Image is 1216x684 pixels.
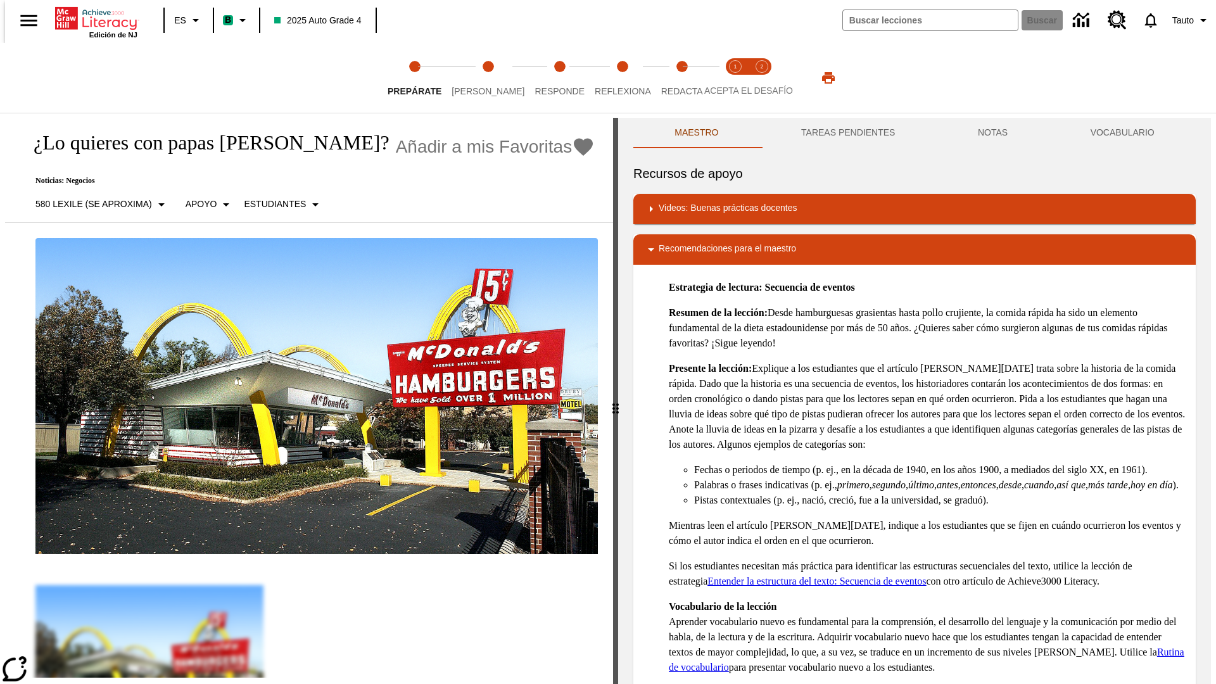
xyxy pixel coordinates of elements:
p: Recomendaciones para el maestro [659,242,796,257]
a: Centro de información [1065,3,1100,38]
p: Explique a los estudiantes que el artículo [PERSON_NAME][DATE] trata sobre la historia de la comi... [669,361,1186,452]
em: hoy en día [1130,479,1173,490]
button: VOCABULARIO [1049,118,1196,148]
p: Mientras leen el artículo [PERSON_NAME][DATE], indique a los estudiantes que se fijen en cuándo o... [669,518,1186,548]
div: Portada [55,4,137,39]
button: Seleccionar estudiante [239,193,328,216]
p: Aprender vocabulario nuevo es fundamental para la comprensión, el desarrollo del lenguaje y la co... [669,599,1186,675]
a: Centro de recursos, Se abrirá en una pestaña nueva. [1100,3,1134,37]
span: Responde [535,86,585,96]
p: Apoyo [186,198,217,211]
h6: Recursos de apoyo [633,163,1196,184]
em: desde [999,479,1022,490]
button: Perfil/Configuración [1167,9,1216,32]
span: Prepárate [388,86,441,96]
p: Estudiantes [244,198,306,211]
em: segundo [872,479,906,490]
button: Imprimir [808,66,849,89]
button: Abrir el menú lateral [10,2,47,39]
em: antes [937,479,958,490]
button: Acepta el desafío lee step 1 of 2 [717,43,754,113]
em: cuando [1024,479,1054,490]
p: 580 Lexile (Se aproxima) [35,198,152,211]
a: Notificaciones [1134,4,1167,37]
button: Tipo de apoyo, Apoyo [180,193,239,216]
li: Palabras o frases indicativas (p. ej., , , , , , , , , , ). [694,478,1186,493]
p: Videos: Buenas prácticas docentes [659,201,797,217]
button: Responde step 3 of 5 [524,43,595,113]
span: B [225,12,231,28]
em: primero [837,479,870,490]
em: así que [1056,479,1086,490]
button: Boost El color de la clase es verde menta. Cambiar el color de la clase. [218,9,255,32]
div: Pulsa la tecla de intro o la barra espaciadora y luego presiona las flechas de derecha e izquierd... [613,118,618,684]
span: [PERSON_NAME] [452,86,524,96]
button: Acepta el desafío contesta step 2 of 2 [744,43,780,113]
button: Seleccione Lexile, 580 Lexile (Se aproxima) [30,193,174,216]
span: Redacta [661,86,703,96]
span: Edición de NJ [89,31,137,39]
p: Si los estudiantes necesitan más práctica para identificar las estructuras secuenciales del texto... [669,559,1186,589]
p: Noticias: Negocios [20,176,595,186]
em: entonces [961,479,996,490]
span: Reflexiona [595,86,651,96]
span: 2025 Auto Grade 4 [274,14,362,27]
li: Fechas o periodos de tiempo (p. ej., en la década de 1940, en los años 1900, a mediados del siglo... [694,462,1186,478]
span: Tauto [1172,14,1194,27]
img: Uno de los primeros locales de McDonald's, con el icónico letrero rojo y los arcos amarillos. [35,238,598,555]
a: Entender la estructura del texto: Secuencia de eventos [707,576,926,586]
div: activity [618,118,1211,684]
div: Recomendaciones para el maestro [633,234,1196,265]
button: Lee step 2 of 5 [441,43,535,113]
button: Prepárate step 1 of 5 [377,43,452,113]
strong: Presente la lección: [669,363,752,374]
h1: ¿Lo quieres con papas [PERSON_NAME]? [20,131,389,155]
span: ES [174,14,186,27]
text: 2 [760,63,763,70]
input: Buscar campo [843,10,1018,30]
strong: Resumen de la lección: [669,307,768,318]
strong: Estrategia de lectura: Secuencia de eventos [669,282,855,293]
span: Añadir a mis Favoritas [396,137,573,157]
em: último [908,479,934,490]
div: Instructional Panel Tabs [633,118,1196,148]
p: Desde hamburguesas grasientas hasta pollo crujiente, la comida rápida ha sido un elemento fundame... [669,305,1186,351]
div: reading [5,118,613,678]
button: TAREAS PENDIENTES [760,118,937,148]
button: Redacta step 5 of 5 [651,43,713,113]
button: Maestro [633,118,760,148]
div: Videos: Buenas prácticas docentes [633,194,1196,224]
button: Reflexiona step 4 of 5 [585,43,661,113]
text: 1 [733,63,737,70]
span: ACEPTA EL DESAFÍO [704,85,793,96]
button: Lenguaje: ES, Selecciona un idioma [168,9,209,32]
strong: Vocabulario de la lección [669,601,777,612]
button: Añadir a mis Favoritas - ¿Lo quieres con papas fritas? [396,136,595,158]
button: NOTAS [937,118,1049,148]
li: Pistas contextuales (p. ej., nació, creció, fue a la universidad, se graduó). [694,493,1186,508]
em: más tarde [1088,479,1128,490]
